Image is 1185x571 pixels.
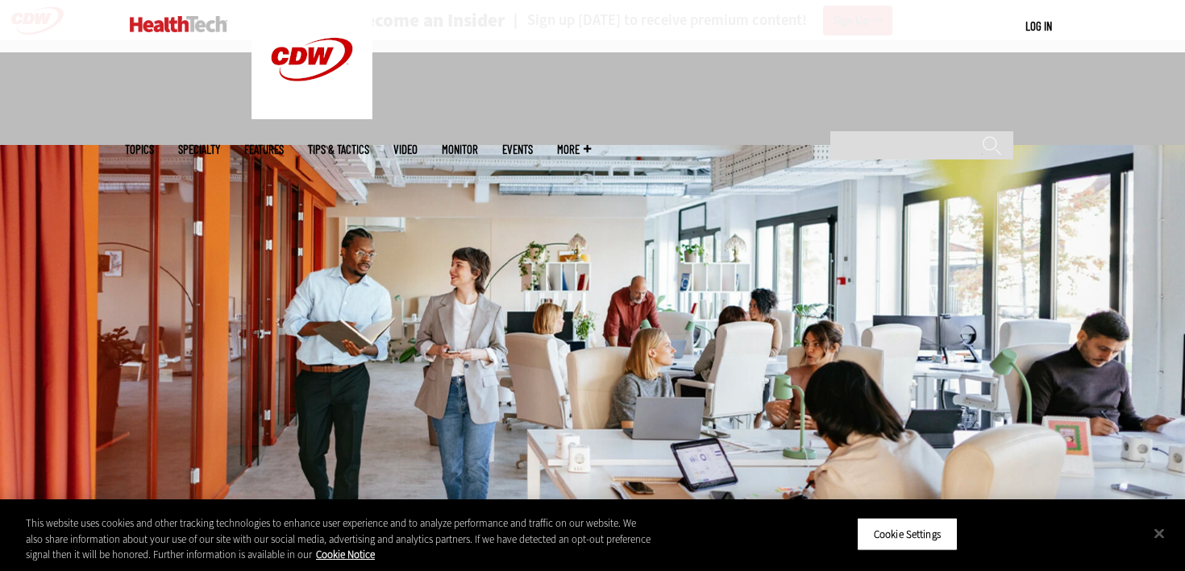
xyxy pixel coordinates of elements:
[316,548,375,561] a: More information about your privacy
[244,143,284,155] a: Features
[442,143,478,155] a: MonITor
[1025,18,1052,35] div: User menu
[1141,515,1177,551] button: Close
[125,143,154,155] span: Topics
[308,143,369,155] a: Tips & Tactics
[252,106,372,123] a: CDW
[502,143,533,155] a: Events
[557,143,591,155] span: More
[26,515,652,563] div: This website uses cookies and other tracking technologies to enhance user experience and to analy...
[178,143,220,155] span: Specialty
[857,517,958,551] button: Cookie Settings
[130,16,227,32] img: Home
[1025,19,1052,33] a: Log in
[393,143,418,155] a: Video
